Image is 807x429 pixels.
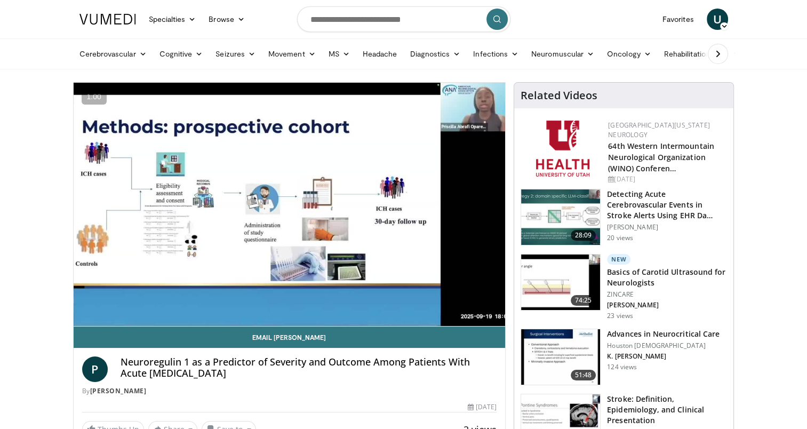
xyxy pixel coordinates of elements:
p: [PERSON_NAME] [607,301,727,309]
a: Specialties [142,9,203,30]
a: Diagnostics [403,43,467,65]
h4: Neuroregulin 1 as a Predictor of Severity and Outcome Among Patients With Acute [MEDICAL_DATA] [121,356,497,379]
p: 23 views [607,312,633,320]
a: P [82,356,108,382]
a: Browse [202,9,251,30]
a: 64th Western Intermountain Neurological Organization (WINO) Conferen… [608,141,714,173]
a: [GEOGRAPHIC_DATA][US_STATE] Neurology [608,121,710,139]
p: 20 views [607,234,633,242]
a: Email [PERSON_NAME] [74,327,506,348]
a: Oncology [601,43,658,65]
span: 28:09 [571,230,596,241]
h3: Detecting Acute Cerebrovascular Events in Stroke Alerts Using EHR Da… [607,189,727,221]
a: Cerebrovascular [73,43,153,65]
img: 3c3e7931-b8f3-437f-a5bd-1dcbec1ed6c9.150x105_q85_crop-smart_upscale.jpg [521,189,600,245]
span: 51:48 [571,370,596,380]
p: ZINCARE [607,290,727,299]
h3: Basics of Carotid Ultrasound for Neurologists [607,267,727,288]
div: [DATE] [468,402,497,412]
input: Search topics, interventions [297,6,510,32]
a: 28:09 Detecting Acute Cerebrovascular Events in Stroke Alerts Using EHR Da… [PERSON_NAME] 20 views [521,189,727,245]
a: 74:25 New Basics of Carotid Ultrasound for Neurologists ZINCARE [PERSON_NAME] 23 views [521,254,727,320]
a: 51:48 Advances in Neurocritical Care Houston [DEMOGRAPHIC_DATA] K. [PERSON_NAME] 124 views [521,329,727,385]
span: 74:25 [571,295,596,306]
a: U [707,9,728,30]
div: [DATE] [608,174,725,184]
a: Rehabilitation [658,43,716,65]
p: Houston [DEMOGRAPHIC_DATA] [607,341,720,350]
a: [PERSON_NAME] [90,386,147,395]
video-js: Video Player [74,83,506,327]
a: Seizures [209,43,262,65]
h3: Stroke: Definition, Epidemiology, and Clinical Presentation [607,394,727,426]
a: Movement [262,43,322,65]
a: Favorites [656,9,700,30]
a: MS [322,43,356,65]
img: f6362829-b0a3-407d-a044-59546adfd345.png.150x105_q85_autocrop_double_scale_upscale_version-0.2.png [536,121,589,177]
p: 124 views [607,363,637,371]
a: Infections [467,43,525,65]
img: VuMedi Logo [79,14,136,25]
p: [PERSON_NAME] [607,223,727,232]
a: Neuromuscular [525,43,601,65]
img: ddf76b18-3d66-43c9-a709-b844436e6d4e.150x105_q85_crop-smart_upscale.jpg [521,329,600,385]
p: New [607,254,630,265]
a: Headache [356,43,404,65]
img: 909f4c92-df9b-4284-a94c-7a406844b75d.150x105_q85_crop-smart_upscale.jpg [521,255,600,310]
a: Cognitive [153,43,210,65]
h3: Advances in Neurocritical Care [607,329,720,339]
p: K. [PERSON_NAME] [607,352,720,361]
div: By [82,386,497,396]
h4: Related Videos [521,89,597,102]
